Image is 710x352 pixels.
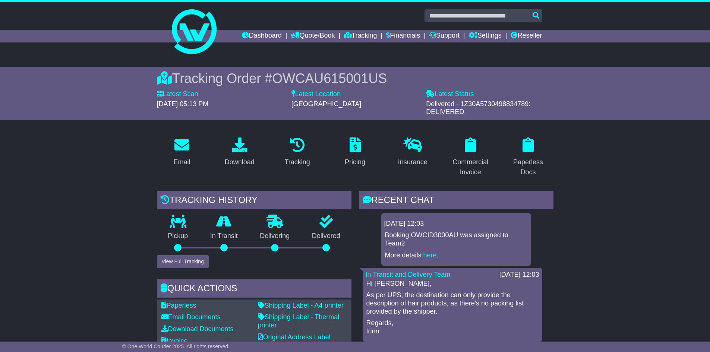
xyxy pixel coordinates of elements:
[242,30,282,42] a: Dashboard
[161,325,234,333] a: Download Documents
[508,157,549,177] div: Paperless Docs
[157,232,199,240] p: Pickup
[157,100,209,108] span: [DATE] 05:13 PM
[366,291,539,315] p: As per UPS, the destination can only provide the description of hair products, as there's no pack...
[157,191,351,211] div: Tracking history
[168,135,195,170] a: Email
[161,313,221,321] a: Email Documents
[225,157,255,167] div: Download
[359,191,553,211] div: RECENT CHAT
[423,251,437,259] a: here
[280,135,315,170] a: Tracking
[426,90,474,98] label: Latest Status
[385,251,527,260] p: More details: .
[385,231,527,247] p: Booking OWCID3000AU was assigned to Team2.
[173,157,190,167] div: Email
[272,71,387,86] span: OWCAU615001US
[301,232,351,240] p: Delivered
[249,232,301,240] p: Delivering
[258,333,331,341] a: Original Address Label
[157,255,209,268] button: View Full Tracking
[157,90,198,98] label: Latest Scan
[291,30,335,42] a: Quote/Book
[161,302,196,309] a: Paperless
[122,343,230,349] span: © One World Courier 2025. All rights reserved.
[366,319,539,335] p: Regards, Irinn
[157,70,553,86] div: Tracking Order #
[161,337,188,345] a: Invoice
[345,157,365,167] div: Pricing
[398,157,427,167] div: Insurance
[386,30,420,42] a: Financials
[284,157,310,167] div: Tracking
[344,30,377,42] a: Tracking
[258,313,340,329] a: Shipping Label - Thermal printer
[291,100,361,108] span: [GEOGRAPHIC_DATA]
[366,280,539,288] p: Hi [PERSON_NAME],
[291,90,341,98] label: Latest Location
[499,271,539,279] div: [DATE] 12:03
[220,135,259,170] a: Download
[511,30,542,42] a: Reseller
[393,135,432,170] a: Insurance
[450,157,491,177] div: Commercial Invoice
[469,30,502,42] a: Settings
[157,279,351,299] div: Quick Actions
[258,302,344,309] a: Shipping Label - A4 printer
[199,232,249,240] p: In Transit
[445,135,496,180] a: Commercial Invoice
[503,135,553,180] a: Paperless Docs
[340,135,370,170] a: Pricing
[366,271,451,278] a: In Transit and Delivery Team
[384,220,528,228] div: [DATE] 12:03
[426,100,530,116] span: Delivered - 1Z30A5730498834789: DELIVERED
[429,30,460,42] a: Support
